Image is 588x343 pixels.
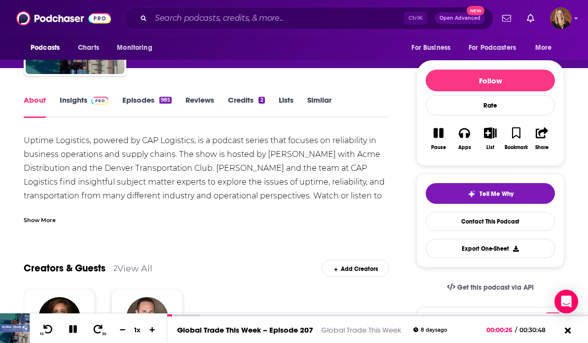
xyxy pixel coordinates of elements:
[528,38,564,57] button: open menu
[529,121,555,156] button: Share
[411,41,450,55] span: For Business
[535,41,552,55] span: More
[24,95,46,118] a: About
[129,326,146,334] div: 1 x
[486,326,515,334] span: 00:00:26
[31,41,60,55] span: Podcasts
[321,325,402,335] a: Global Trade This Week
[544,311,561,320] a: Pro website
[279,95,294,118] a: Lists
[517,326,555,334] span: 00:30:48
[469,41,516,55] span: For Podcasters
[550,7,572,29] img: User Profile
[426,239,555,258] button: Export One-Sheet
[468,190,476,198] img: tell me why sparkle
[72,38,105,57] a: Charts
[458,145,471,151] div: Apps
[467,6,484,15] span: New
[479,190,514,198] span: Tell Me Why
[426,70,555,91] button: Follow
[498,10,515,27] a: Show notifications dropdown
[159,97,172,104] div: 985
[307,95,331,118] a: Similar
[440,16,480,21] span: Open Advanced
[462,38,530,57] button: open menu
[258,97,264,104] div: 2
[126,297,168,339] img: Mike Biselli
[554,290,578,313] div: Open Intercom Messenger
[102,332,106,336] span: 30
[426,121,451,156] button: Pause
[439,275,542,300] a: Get this podcast via API
[413,327,447,333] div: 8 days ago
[544,312,561,320] img: Podchaser Pro
[431,145,446,151] div: Pause
[40,332,43,336] span: 10
[523,10,538,27] a: Show notifications dropdown
[550,7,572,29] button: Show profile menu
[89,324,108,336] button: 30
[228,95,264,118] a: Credits2
[117,263,152,273] a: View All
[124,7,493,30] div: Search podcasts, credits, & more...
[404,12,427,25] span: Ctrl K
[404,38,463,57] button: open menu
[110,38,165,57] button: open menu
[451,121,477,156] button: Apps
[117,41,152,55] span: Monitoring
[91,97,109,105] img: Podchaser Pro
[505,145,528,151] div: Bookmark
[426,183,555,204] button: tell me why sparkleTell Me Why
[24,38,73,57] button: open menu
[38,324,57,336] button: 10
[185,95,214,118] a: Reviews
[457,283,534,292] span: Get this podcast via API
[78,41,99,55] span: Charts
[151,10,404,26] input: Search podcasts, credits, & more...
[113,264,117,273] div: 2
[122,95,172,118] a: Episodes985
[24,262,106,274] a: Creators & Guests
[435,12,485,24] button: Open AdvancedNew
[38,297,80,339] img: Katica Roy
[550,7,572,29] span: Logged in as Nicole_Violet_Podchaser
[535,145,549,151] div: Share
[322,260,389,277] div: Add Creators
[24,134,389,217] div: Uptime Logistics, powered by CAP Logistics, is a podcast series that focuses on reliability in bu...
[515,326,517,334] span: /
[478,121,503,156] button: List
[177,325,313,335] a: Global Trade This Week – Episode 207
[426,212,555,231] a: Contact This Podcast
[503,121,529,156] button: Bookmark
[426,95,555,115] div: Rate
[60,95,109,118] a: InsightsPodchaser Pro
[486,145,494,151] div: List
[16,9,111,28] img: Podchaser - Follow, Share and Rate Podcasts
